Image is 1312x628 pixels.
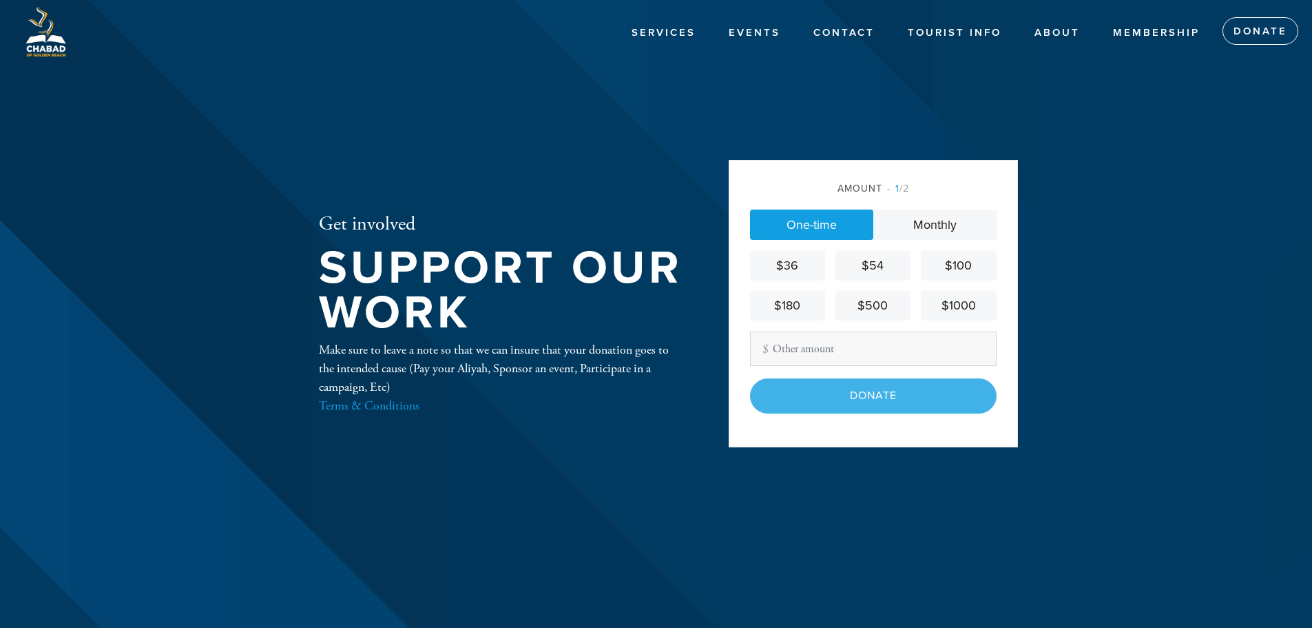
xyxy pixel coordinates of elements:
[756,296,820,315] div: $180
[803,20,885,46] a: Contact
[835,251,910,281] a: $54
[873,210,997,240] a: Monthly
[750,181,997,196] div: Amount
[926,256,990,275] div: $100
[319,213,684,236] h2: Get involved
[718,20,791,46] a: Events
[921,291,996,321] a: $1000
[319,341,684,415] div: Make sure to leave a note so that we can insure that your donation goes to the intended cause (Pa...
[921,251,996,281] a: $100
[319,246,684,335] h1: Support our work
[841,296,905,315] div: $500
[841,256,905,275] div: $54
[750,210,873,240] a: One-time
[1024,20,1090,46] a: About
[926,296,990,315] div: $1000
[750,251,825,281] a: $36
[895,183,899,194] span: 1
[897,20,1012,46] a: Tourist Info
[319,398,419,414] a: Terms & Conditions
[21,7,70,57] img: Logo%20GB1.png
[1103,20,1210,46] a: Membership
[750,332,997,366] input: Other amount
[1222,17,1298,45] a: Donate
[887,183,909,194] span: /2
[835,291,910,321] a: $500
[756,256,820,275] div: $36
[750,291,825,321] a: $180
[621,20,706,46] a: Services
